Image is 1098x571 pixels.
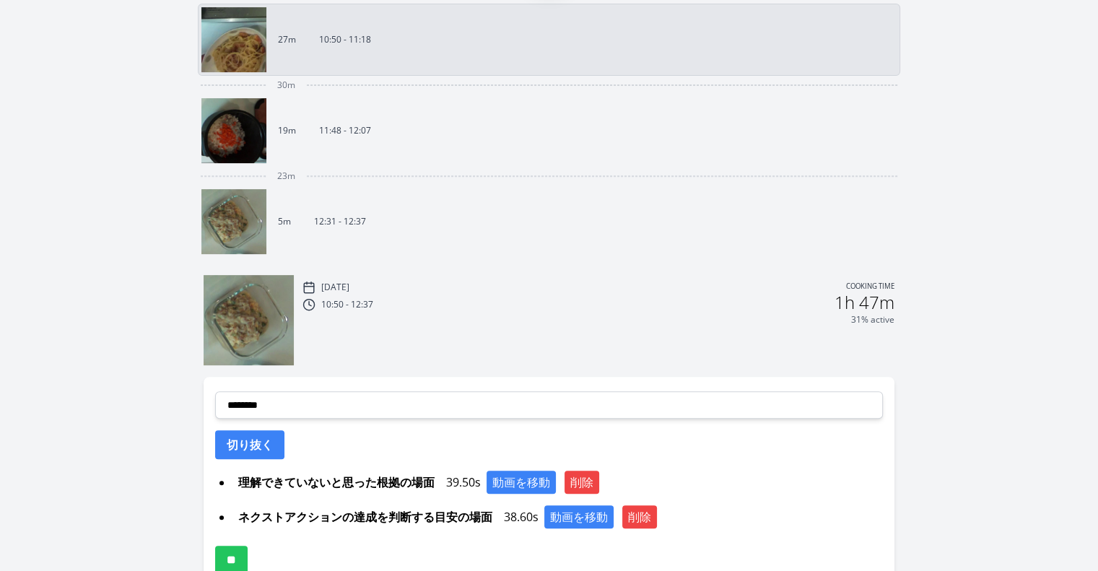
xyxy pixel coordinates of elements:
p: Cooking time [846,281,894,294]
p: 10:50 - 11:18 [319,34,371,45]
span: ネクストアクションの達成を判断する目安の場面 [232,505,498,528]
button: 動画を移動 [544,505,614,528]
p: [DATE] [321,282,349,293]
img: 250909015107_thumb.jpeg [201,7,266,72]
span: 理解できていないと思った根拠の場面 [232,471,440,494]
p: 5m [278,216,291,227]
p: 27m [278,34,296,45]
div: 39.50s [232,471,883,494]
div: 38.60s [232,505,883,528]
button: 削除 [565,471,599,494]
button: 切り抜く [215,430,284,459]
span: 23m [277,170,295,182]
img: 250909033231_thumb.jpeg [201,189,266,254]
h2: 1h 47m [835,294,894,311]
p: 31% active [851,314,894,326]
p: 11:48 - 12:07 [319,125,371,136]
button: 動画を移動 [487,471,556,494]
p: 19m [278,125,296,136]
img: 250909033231_thumb.jpeg [204,275,294,365]
p: 10:50 - 12:37 [321,299,373,310]
p: 12:31 - 12:37 [314,216,366,227]
span: 30m [277,79,295,91]
button: 削除 [622,505,657,528]
img: 250909024906_thumb.jpeg [201,98,266,163]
